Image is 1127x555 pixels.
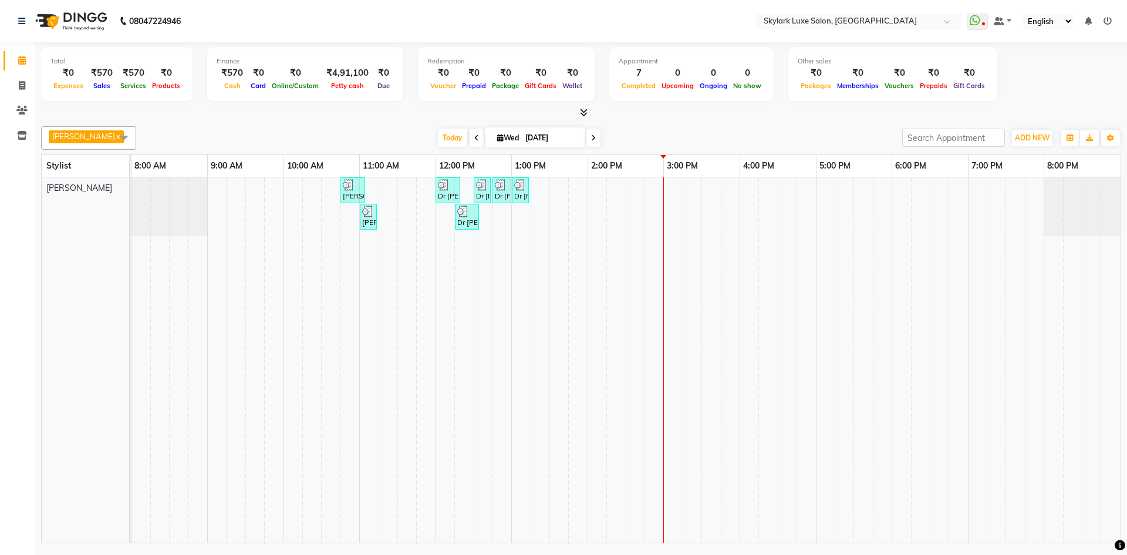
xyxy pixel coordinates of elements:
[798,56,988,66] div: Other sales
[834,66,882,80] div: ₹0
[269,66,322,80] div: ₹0
[816,157,853,174] a: 5:00 PM
[342,179,364,201] div: [PERSON_NAME], TK01, 10:45 AM-11:05 AM, Threading - Eyebrow
[248,66,269,80] div: ₹0
[248,82,269,90] span: Card
[328,82,367,90] span: Petty cash
[969,157,1005,174] a: 7:00 PM
[269,82,322,90] span: Online/Custom
[522,129,581,147] input: 2025-09-03
[489,66,522,80] div: ₹0
[619,56,764,66] div: Appointment
[361,206,376,228] div: [PERSON_NAME], TK01, 11:00 AM-11:05 AM, Threading - Forhead
[522,66,559,80] div: ₹0
[217,56,394,66] div: Finance
[798,82,834,90] span: Packages
[882,82,917,90] span: Vouchers
[697,82,730,90] span: Ongoing
[208,157,245,174] a: 9:00 AM
[512,157,549,174] a: 1:00 PM
[117,82,149,90] span: Services
[322,66,373,80] div: ₹4,91,100
[50,82,86,90] span: Expenses
[360,157,402,174] a: 11:00 AM
[917,82,950,90] span: Prepaids
[117,66,149,80] div: ₹570
[902,129,1005,147] input: Search Appointment
[740,157,777,174] a: 4:00 PM
[619,66,659,80] div: 7
[427,66,459,80] div: ₹0
[90,82,113,90] span: Sales
[494,133,522,142] span: Wed
[882,66,917,80] div: ₹0
[489,82,522,90] span: Package
[149,66,183,80] div: ₹0
[427,82,459,90] span: Voucher
[217,66,248,80] div: ₹570
[50,66,86,80] div: ₹0
[46,183,112,193] span: [PERSON_NAME]
[659,82,697,90] span: Upcoming
[559,66,585,80] div: ₹0
[697,66,730,80] div: 0
[664,157,701,174] a: 3:00 PM
[438,129,467,147] span: Today
[437,179,459,201] div: Dr [PERSON_NAME], TK02, 12:00 PM-12:20 PM, FORHEAD WAX
[950,66,988,80] div: ₹0
[513,179,528,201] div: Dr [PERSON_NAME], TK02, 01:00 PM-01:10 PM, Add Service 100
[588,157,625,174] a: 2:00 PM
[149,82,183,90] span: Products
[834,82,882,90] span: Memberships
[459,66,489,80] div: ₹0
[50,56,183,66] div: Total
[52,132,115,141] span: [PERSON_NAME]
[86,66,117,80] div: ₹570
[730,66,764,80] div: 0
[46,160,71,171] span: Stylist
[427,56,585,66] div: Redemption
[892,157,929,174] a: 6:00 PM
[798,66,834,80] div: ₹0
[917,66,950,80] div: ₹0
[1044,157,1081,174] a: 8:00 PM
[494,179,510,201] div: Dr [PERSON_NAME], TK02, 12:45 PM-01:00 PM, Waxing - [GEOGRAPHIC_DATA]
[373,66,394,80] div: ₹0
[374,82,393,90] span: Due
[436,157,478,174] a: 12:00 PM
[30,5,110,38] img: logo
[475,179,490,201] div: Dr [PERSON_NAME], TK02, 12:30 PM-12:40 PM, Waxing - Upper Lips [GEOGRAPHIC_DATA]
[221,82,244,90] span: Cash
[456,206,478,228] div: Dr [PERSON_NAME], TK02, 12:15 PM-12:35 PM, Threading - Eyebrow
[459,82,489,90] span: Prepaid
[730,82,764,90] span: No show
[559,82,585,90] span: Wallet
[1015,133,1050,142] span: ADD NEW
[619,82,659,90] span: Completed
[950,82,988,90] span: Gift Cards
[1012,130,1052,146] button: ADD NEW
[522,82,559,90] span: Gift Cards
[129,5,181,38] b: 08047224946
[131,157,169,174] a: 8:00 AM
[284,157,326,174] a: 10:00 AM
[659,66,697,80] div: 0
